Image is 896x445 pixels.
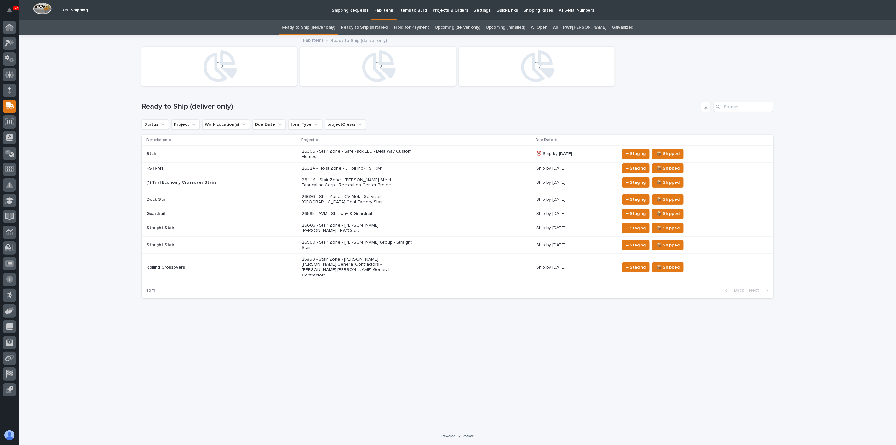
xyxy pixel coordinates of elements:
[142,283,160,298] p: 1 of 1
[536,166,614,171] p: Ship by [DATE]
[553,20,558,35] a: All
[147,265,257,270] p: Rolling Crossovers
[612,20,633,35] a: Galvanized
[626,263,646,271] span: ← Staging
[147,180,257,185] p: (1) Trial Economy Crossover Stairs
[622,177,650,188] button: ← Staging
[656,179,680,186] span: 📦 Shipped
[171,119,200,130] button: Project
[536,242,614,248] p: Ship by [DATE]
[656,241,680,249] span: 📦 Shipped
[202,119,250,130] button: Work Location(s)
[626,224,646,232] span: ← Staging
[302,211,412,217] p: 26585 - AVM - Stairway & Guardrail
[626,165,646,172] span: ← Staging
[303,36,324,43] a: Fab Items
[301,136,314,143] p: Project
[302,177,412,188] p: 26444 - Stair Zone - [PERSON_NAME] Steel Fabricating Corp - Recreation Center Project
[288,119,322,130] button: Item Type
[563,20,606,35] a: PWI/[PERSON_NAME]
[486,20,525,35] a: Upcoming (installed)
[656,224,680,232] span: 📦 Shipped
[652,194,684,205] button: 📦 Shipped
[536,136,553,143] p: Due Date
[622,262,650,272] button: ← Staging
[302,257,412,278] p: 25860 - Stair Zone - [PERSON_NAME] [PERSON_NAME] General Contractors - [PERSON_NAME] [PERSON_NAME...
[622,194,650,205] button: ← Staging
[622,163,650,173] button: ← Staging
[622,209,650,219] button: ← Staging
[652,223,684,233] button: 📦 Shipped
[536,225,614,231] p: Ship by [DATE]
[142,146,773,163] tr: Stair26306 - Stair Zone - SafeRack LLC - Best Way Custom Homes⏰ Ship by [DATE]← Staging📦 Shipped
[142,191,773,208] tr: Dock Stair26693 - Stair Zone - CV Metal Services - [GEOGRAPHIC_DATA] Coat Factory StairShip by [D...
[282,20,335,35] a: Ready to Ship (deliver only)
[626,196,646,203] span: ← Staging
[626,150,646,158] span: ← Staging
[747,287,773,293] button: Next
[435,20,480,35] a: Upcoming (deliver only)
[652,240,684,250] button: 📦 Shipped
[622,149,650,159] button: ← Staging
[142,208,773,220] tr: Guardrail26585 - AVM - Stairway & GuardrailShip by [DATE]← Staging📦 Shipped
[63,8,88,13] h2: 06. Shipping
[536,211,614,217] p: Ship by [DATE]
[325,119,366,130] button: projectCrews
[142,162,773,174] tr: FSTRM126324 - Hoist Zone - J Poli Inc - FSTRM1Ship by [DATE]← Staging📦 Shipped
[302,240,412,251] p: 26560 - Stair Zone - [PERSON_NAME] Group - Straight Stair
[714,102,773,112] input: Search
[536,180,614,185] p: Ship by [DATE]
[302,149,412,159] p: 26306 - Stair Zone - SafeRack LLC - Best Way Custom Homes
[302,223,412,234] p: 26605 - Stair Zone - [PERSON_NAME] [PERSON_NAME] - BW/Cook
[3,4,16,17] button: Notifications
[147,166,257,171] p: FSTRM1
[536,197,614,202] p: Ship by [DATE]
[302,194,412,205] p: 26693 - Stair Zone - CV Metal Services - [GEOGRAPHIC_DATA] Coat Factory Stair
[652,209,684,219] button: 📦 Shipped
[652,163,684,173] button: 📦 Shipped
[626,210,646,217] span: ← Staging
[749,287,763,293] span: Next
[33,3,52,14] img: Workspace Logo
[252,119,286,130] button: Due Date
[656,263,680,271] span: 📦 Shipped
[656,196,680,203] span: 📦 Shipped
[142,237,773,254] tr: Straight Stair26560 - Stair Zone - [PERSON_NAME] Group - Straight StairShip by [DATE]← Staging📦 S...
[536,265,614,270] p: Ship by [DATE]
[652,177,684,188] button: 📦 Shipped
[626,241,646,249] span: ← Staging
[531,20,548,35] a: All Open
[302,166,412,171] p: 26324 - Hoist Zone - J Poli Inc - FSTRM1
[626,179,646,186] span: ← Staging
[147,151,257,157] p: Stair
[441,434,473,438] a: Powered By Stacker
[147,242,257,248] p: Straight Stair
[147,211,257,217] p: Guardrail
[8,8,16,18] div: Notifications57
[731,287,744,293] span: Back
[341,20,388,35] a: Ready to Ship (installed)
[656,150,680,158] span: 📦 Shipped
[142,102,698,111] h1: Ready to Ship (deliver only)
[394,20,429,35] a: Hold for Payment
[147,197,257,202] p: Dock Stair
[652,262,684,272] button: 📦 Shipped
[536,151,614,157] p: ⏰ Ship by [DATE]
[622,240,650,250] button: ← Staging
[720,287,747,293] button: Back
[652,149,684,159] button: 📦 Shipped
[142,220,773,237] tr: Straight Stair26605 - Stair Zone - [PERSON_NAME] [PERSON_NAME] - BW/CookShip by [DATE]← Staging📦 ...
[14,6,18,10] p: 57
[147,225,257,231] p: Straight Stair
[142,119,169,130] button: Status
[330,37,387,43] p: Ready to Ship (deliver only)
[656,165,680,172] span: 📦 Shipped
[656,210,680,217] span: 📦 Shipped
[3,429,16,442] button: users-avatar
[147,136,168,143] p: Description
[142,174,773,191] tr: (1) Trial Economy Crossover Stairs26444 - Stair Zone - [PERSON_NAME] Steel Fabricating Corp - Rec...
[142,254,773,281] tr: Rolling Crossovers25860 - Stair Zone - [PERSON_NAME] [PERSON_NAME] General Contractors - [PERSON_...
[622,223,650,233] button: ← Staging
